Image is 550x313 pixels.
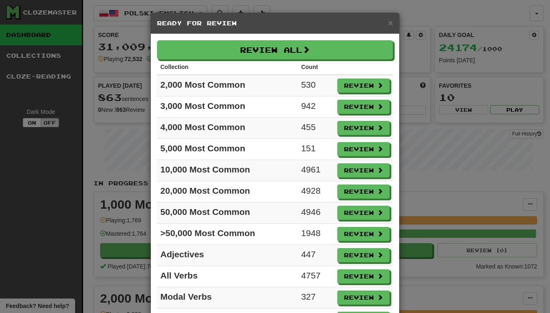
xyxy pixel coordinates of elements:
[337,291,390,305] button: Review
[157,40,393,59] button: Review All
[337,142,390,156] button: Review
[388,18,393,27] button: Close
[157,266,298,287] td: All Verbs
[337,163,390,177] button: Review
[298,160,334,181] td: 4961
[298,96,334,118] td: 942
[298,202,334,224] td: 4946
[298,75,334,96] td: 530
[337,206,390,220] button: Review
[388,18,393,27] span: ×
[157,59,298,75] th: Collection
[298,266,334,287] td: 4757
[337,185,390,199] button: Review
[337,121,390,135] button: Review
[157,202,298,224] td: 50,000 Most Common
[157,139,298,160] td: 5,000 Most Common
[157,19,393,27] h5: Ready for Review
[157,224,298,245] td: >50,000 Most Common
[298,118,334,139] td: 455
[157,287,298,308] td: Modal Verbs
[337,227,390,241] button: Review
[337,269,390,283] button: Review
[337,248,390,262] button: Review
[337,100,390,114] button: Review
[298,287,334,308] td: 327
[298,224,334,245] td: 1948
[157,181,298,202] td: 20,000 Most Common
[298,139,334,160] td: 151
[298,181,334,202] td: 4928
[157,160,298,181] td: 10,000 Most Common
[298,59,334,75] th: Count
[157,96,298,118] td: 3,000 Most Common
[157,118,298,139] td: 4,000 Most Common
[298,245,334,266] td: 447
[337,79,390,93] button: Review
[157,245,298,266] td: Adjectives
[157,75,298,96] td: 2,000 Most Common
